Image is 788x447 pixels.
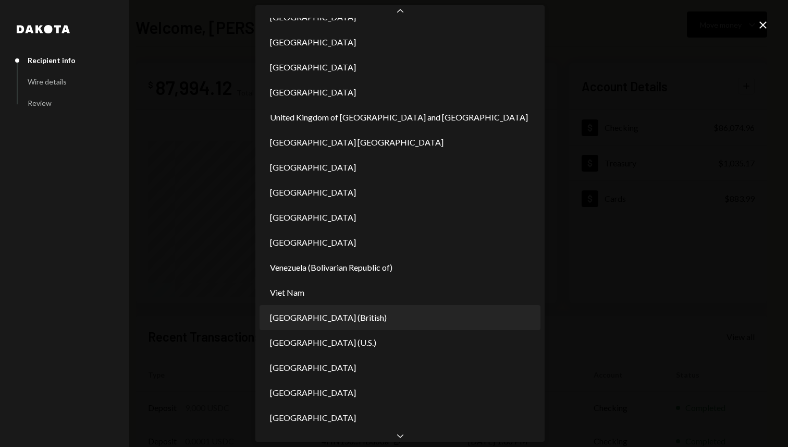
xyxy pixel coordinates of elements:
span: Viet Nam [270,286,304,299]
div: Wire details [28,77,67,86]
span: [GEOGRAPHIC_DATA] [270,236,356,249]
span: [GEOGRAPHIC_DATA] [270,36,356,49]
span: [GEOGRAPHIC_DATA] [270,61,356,74]
span: [GEOGRAPHIC_DATA] (U.S.) [270,336,376,349]
span: [GEOGRAPHIC_DATA] [270,361,356,374]
span: [GEOGRAPHIC_DATA] [270,86,356,99]
span: [GEOGRAPHIC_DATA] [270,211,356,224]
span: [GEOGRAPHIC_DATA] (British) [270,311,387,324]
span: [GEOGRAPHIC_DATA] [270,412,356,424]
span: United Kingdom of [GEOGRAPHIC_DATA] and [GEOGRAPHIC_DATA] [270,111,528,124]
span: [GEOGRAPHIC_DATA] [270,161,356,174]
div: Review [28,99,52,107]
span: [GEOGRAPHIC_DATA] [270,186,356,199]
span: Venezuela (Bolivarian Republic of) [270,261,392,274]
span: [GEOGRAPHIC_DATA] [GEOGRAPHIC_DATA] [270,136,444,149]
div: Recipient info [28,56,76,65]
span: [GEOGRAPHIC_DATA] [270,386,356,399]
